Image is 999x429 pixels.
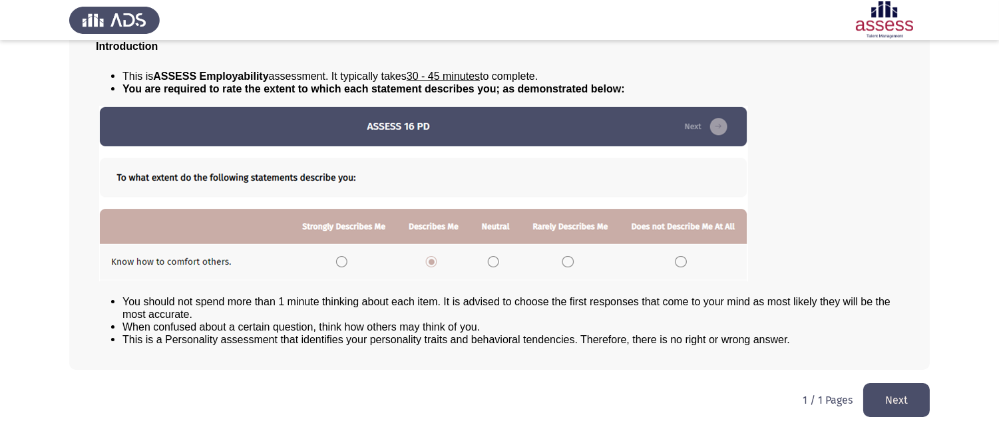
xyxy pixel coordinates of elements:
span: Introduction [96,41,158,52]
span: This is assessment. It typically takes to complete. [122,71,538,82]
u: 30 - 45 minutes [407,71,480,82]
span: You are required to rate the extent to which each statement describes you; as demonstrated below: [122,83,625,94]
span: When confused about a certain question, think how others may think of you. [122,321,480,333]
button: load next page [863,383,930,417]
b: ASSESS Employability [153,71,268,82]
img: Assess Talent Management logo [69,1,160,39]
img: Assessment logo of ASSESS Employability - EBI [839,1,930,39]
span: This is a Personality assessment that identifies your personality traits and behavioral tendencie... [122,334,790,345]
span: You should not spend more than 1 minute thinking about each item. It is advised to choose the fir... [122,296,891,320]
p: 1 / 1 Pages [803,394,853,406]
